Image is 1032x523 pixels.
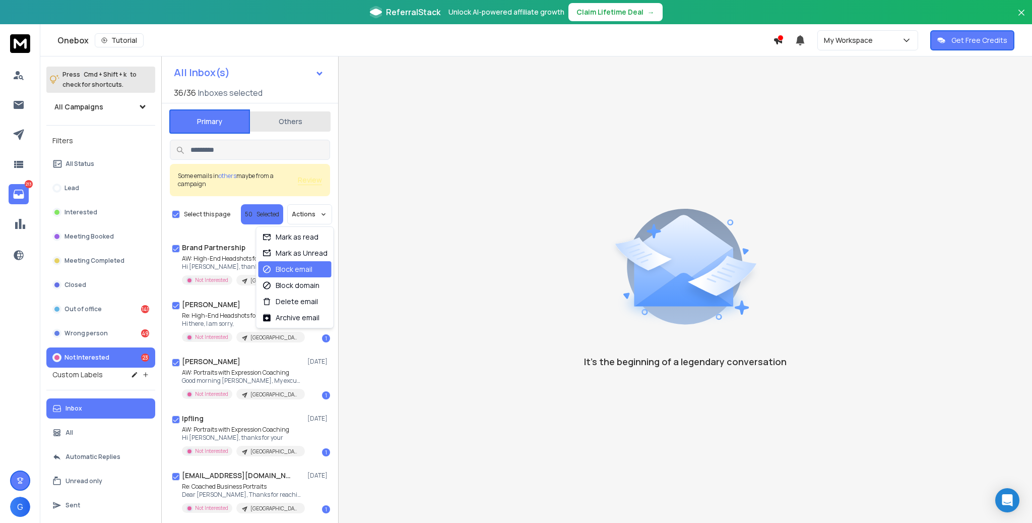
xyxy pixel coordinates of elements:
[995,488,1019,512] div: Open Intercom Messenger
[322,505,330,513] div: 1
[182,426,303,434] p: AW: Portraits with Expression Coaching
[141,354,149,362] div: 23
[141,305,149,313] div: 141
[62,70,137,90] p: Press to check for shortcuts.
[182,414,204,424] h1: Ipfling
[182,483,303,491] p: Re: Coached Business Portraits
[64,233,114,241] p: Meeting Booked
[182,243,245,253] h1: Brand Partnership
[64,329,108,337] p: Wrong person
[64,184,79,192] p: Lead
[64,354,109,362] p: Not Interested
[256,210,279,218] p: Selected
[195,504,228,512] p: Not Interested
[182,357,240,367] h1: [PERSON_NAME]
[307,472,330,480] p: [DATE]
[198,87,263,99] h3: Inboxes selected
[250,448,299,455] p: [GEOGRAPHIC_DATA] 2025-08
[66,404,82,413] p: Inbox
[322,391,330,399] div: 1
[195,390,228,398] p: Not Interested
[182,312,303,320] p: Re: High-End Headshots for Executives
[64,257,124,265] p: Meeting Completed
[298,175,322,185] span: Review
[250,334,299,341] p: [GEOGRAPHIC_DATA] 2025-08
[169,109,250,134] button: Primary
[182,263,303,271] p: Hi [PERSON_NAME], thank you very
[568,3,663,21] button: Claim Lifetime Deal
[263,264,312,274] div: Block email
[195,276,228,284] p: Not Interested
[648,7,655,17] span: →
[951,35,1007,45] p: Get Free Credits
[182,491,303,499] p: Dear [PERSON_NAME], Thanks for reaching
[263,297,318,307] div: Delete email
[52,370,103,380] h3: Custom Labels
[82,69,128,80] span: Cmd + Shift + k
[66,453,120,461] p: Automatic Replies
[174,68,230,78] h1: All Inbox(s)
[195,333,228,341] p: Not Interested
[448,7,564,17] p: Unlock AI-powered affiliate growth
[95,33,144,47] button: Tutorial
[584,355,787,369] p: It’s the beginning of a legendary conversation
[46,134,155,148] h3: Filters
[219,171,236,180] span: others
[182,434,303,442] p: Hi [PERSON_NAME], thanks for your
[182,377,303,385] p: Good morning [PERSON_NAME], My excuses
[386,6,440,18] span: ReferralStack
[182,255,303,263] p: AW: High-End Headshots for Executives
[184,210,230,218] label: Select this page
[182,471,293,481] h1: [EMAIL_ADDRESS][DOMAIN_NAME]
[307,358,330,366] p: [DATE]
[322,448,330,456] div: 1
[182,320,303,328] p: Hi there, I am sorry,
[245,210,252,218] span: 50
[64,305,102,313] p: Out of office
[292,210,315,218] p: Actions
[195,447,228,455] p: Not Interested
[66,477,102,485] p: Unread only
[25,180,33,188] p: 213
[54,102,103,112] h1: All Campaigns
[263,313,319,323] div: Archive email
[307,415,330,423] p: [DATE]
[250,505,299,512] p: [GEOGRAPHIC_DATA] 2025-08
[178,172,298,188] div: Some emails in maybe from a campaign
[66,429,73,437] p: All
[1015,6,1028,30] button: Close banner
[263,280,319,290] div: Block domain
[322,334,330,342] div: 1
[263,248,328,258] div: Mark as Unread
[66,160,94,168] p: All Status
[66,501,80,509] p: Sent
[824,35,877,45] p: My Workspace
[10,497,30,517] span: G
[174,87,196,99] span: 36 / 36
[182,369,303,377] p: AW: Portraits with Expression Coaching
[141,329,149,337] div: 49
[250,277,299,284] p: [GEOGRAPHIC_DATA] 2025-08
[263,232,318,242] div: Mark as read
[250,391,299,398] p: [GEOGRAPHIC_DATA] 2025-08
[182,300,240,310] h1: [PERSON_NAME]
[64,281,86,289] p: Closed
[250,110,331,133] button: Others
[64,208,97,216] p: Interested
[57,33,773,47] div: Onebox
